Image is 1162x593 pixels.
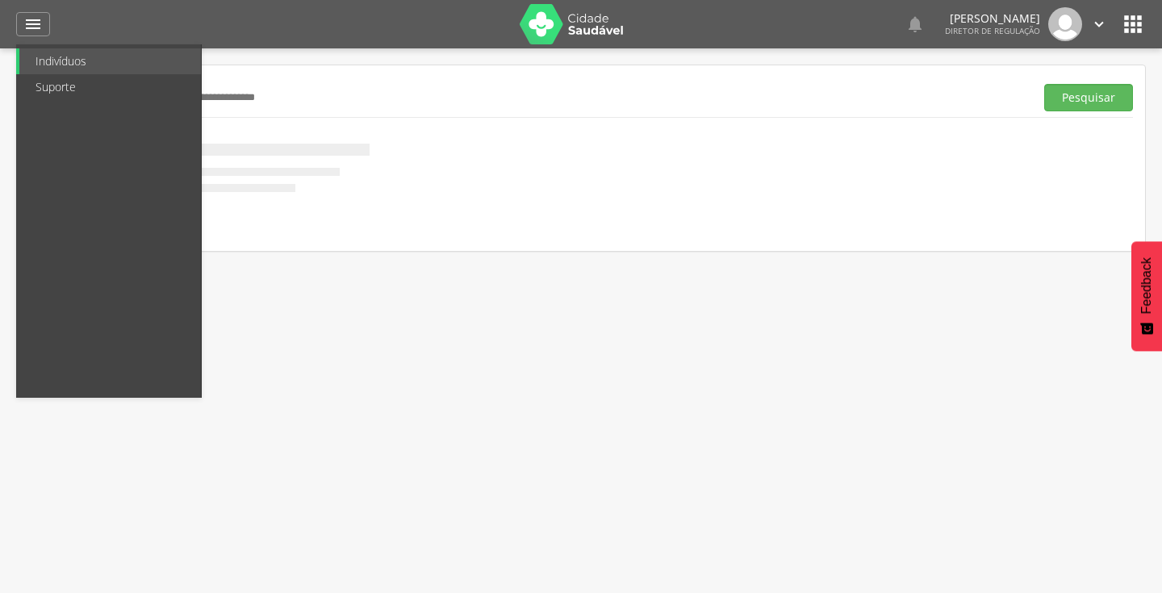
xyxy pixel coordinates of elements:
[1090,15,1108,33] i: 
[1120,11,1146,37] i: 
[905,7,925,41] a: 
[945,13,1040,24] p: [PERSON_NAME]
[1044,84,1133,111] button: Pesquisar
[905,15,925,34] i: 
[1090,7,1108,41] a: 
[19,48,201,74] a: Indivíduos
[1139,257,1154,314] span: Feedback
[945,25,1040,36] span: Diretor de regulação
[1131,241,1162,351] button: Feedback - Mostrar pesquisa
[23,15,43,34] i: 
[19,74,201,100] a: Suporte
[16,12,50,36] a: 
